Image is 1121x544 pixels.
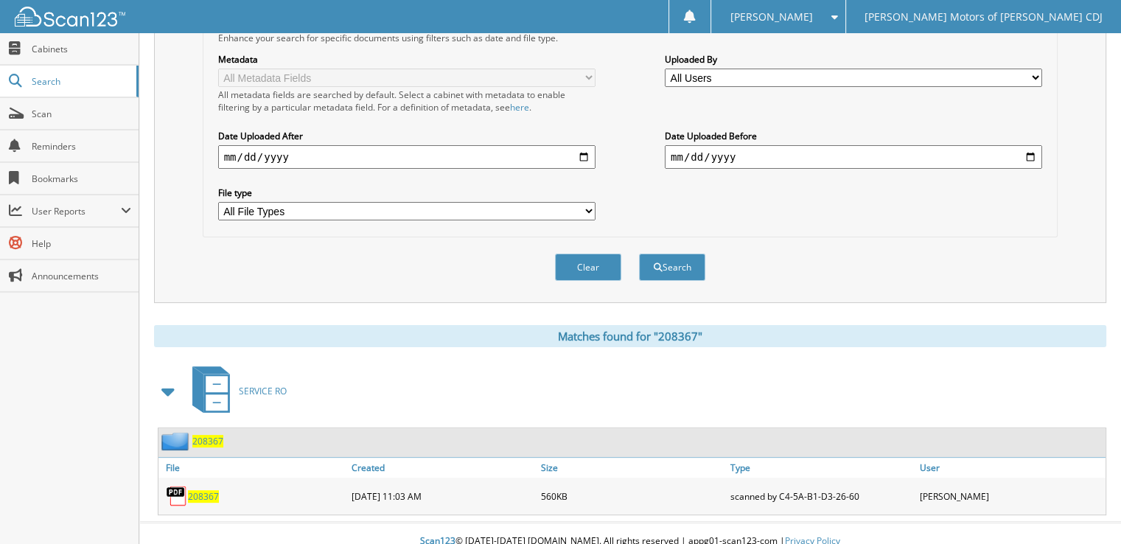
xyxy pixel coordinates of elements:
[218,53,596,66] label: Metadata
[218,186,596,199] label: File type
[154,325,1106,347] div: Matches found for "208367"
[665,53,1042,66] label: Uploaded By
[184,362,287,420] a: SERVICE RO
[916,458,1106,478] a: User
[32,75,129,88] span: Search
[865,13,1103,21] span: [PERSON_NAME] Motors of [PERSON_NAME] CDJ
[158,458,348,478] a: File
[639,254,705,281] button: Search
[32,140,131,153] span: Reminders
[537,458,727,478] a: Size
[665,145,1042,169] input: end
[32,43,131,55] span: Cabinets
[665,130,1042,142] label: Date Uploaded Before
[555,254,621,281] button: Clear
[32,205,121,217] span: User Reports
[727,481,916,511] div: scanned by C4-5A-B1-D3-26-60
[188,490,219,503] a: 208367
[166,485,188,507] img: PDF.png
[916,481,1106,511] div: [PERSON_NAME]
[32,172,131,185] span: Bookmarks
[348,458,537,478] a: Created
[348,481,537,511] div: [DATE] 11:03 AM
[15,7,125,27] img: scan123-logo-white.svg
[730,13,812,21] span: [PERSON_NAME]
[537,481,727,511] div: 560KB
[218,145,596,169] input: start
[510,101,529,114] a: here
[727,458,916,478] a: Type
[161,432,192,450] img: folder2.png
[1047,473,1121,544] iframe: Chat Widget
[32,237,131,250] span: Help
[218,88,596,114] div: All metadata fields are searched by default. Select a cabinet with metadata to enable filtering b...
[32,108,131,120] span: Scan
[211,32,1050,44] div: Enhance your search for specific documents using filters such as date and file type.
[218,130,596,142] label: Date Uploaded After
[239,385,287,397] span: SERVICE RO
[192,435,223,447] a: 208367
[32,270,131,282] span: Announcements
